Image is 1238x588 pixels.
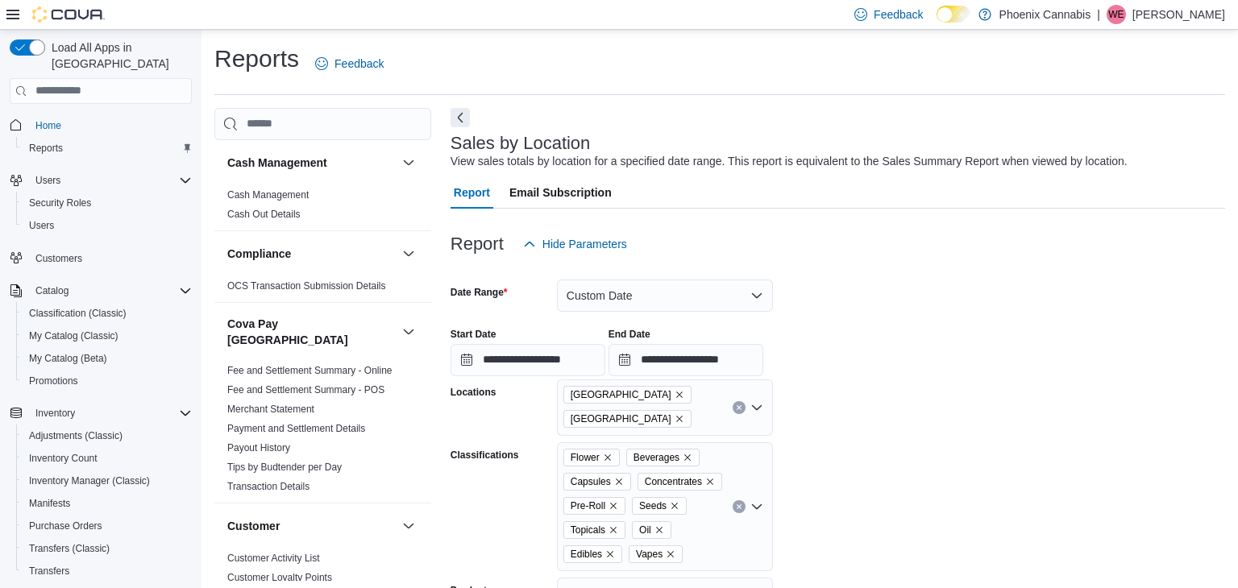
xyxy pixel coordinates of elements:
span: Inventory Count [23,449,192,468]
span: Vapes [636,546,663,562]
button: Remove Capsules from selection in this group [614,477,624,487]
button: Catalog [3,280,198,302]
a: Customers [29,249,89,268]
span: Customer Loyalty Points [227,571,332,584]
a: Feedback [309,48,390,80]
a: Users [23,216,60,235]
span: Flower [571,449,600,466]
a: Customer Loyalty Points [227,572,332,583]
button: Remove Concentrates from selection in this group [705,477,715,487]
span: Manifests [23,494,192,513]
span: Inventory [29,404,192,423]
a: OCS Transaction Submission Details [227,280,386,292]
a: Fee and Settlement Summary - POS [227,384,384,395]
div: Wael elrifai [1107,5,1126,24]
a: Home [29,116,68,135]
a: Inventory Manager (Classic) [23,471,156,491]
span: Payout History [227,441,290,454]
span: Report [454,176,490,209]
a: Payment and Settlement Details [227,423,365,434]
button: Customer [227,518,396,534]
span: Inventory Count [29,452,98,465]
span: My Catalog (Classic) [29,329,118,342]
span: Reports [29,142,63,155]
h3: Cash Management [227,155,327,171]
span: Transfers (Classic) [23,539,192,558]
a: Manifests [23,494,77,513]
span: Hide Parameters [542,236,627,252]
h1: Reports [214,43,299,75]
span: Transfers [29,565,69,578]
label: Locations [451,386,496,399]
span: Security Roles [23,193,192,213]
a: Cash Management [227,189,309,201]
button: Security Roles [16,192,198,214]
div: Cash Management [214,185,431,230]
span: Seeds [639,498,667,514]
button: Users [29,171,67,190]
button: Remove Flower from selection in this group [603,453,613,462]
button: Remove Edibles from selection in this group [605,549,615,559]
p: | [1097,5,1100,24]
button: Transfers (Classic) [16,537,198,560]
button: Customer [399,516,418,536]
span: Beverages [626,449,700,466]
button: Hide Parameters [517,228,634,260]
button: Inventory [29,404,81,423]
button: Inventory [3,402,198,424]
a: Transaction Details [227,481,309,492]
span: Concentrates [645,474,702,490]
span: My Catalog (Beta) [23,349,192,368]
span: Email Subscription [509,176,612,209]
a: Merchant Statement [227,404,314,415]
span: Transfers (Classic) [29,542,110,555]
span: Customers [29,248,192,268]
button: My Catalog (Classic) [16,325,198,347]
button: Inventory Count [16,447,198,470]
a: Purchase Orders [23,516,109,536]
span: Topicals [563,521,625,539]
button: Compliance [227,246,396,262]
a: Customer Activity List [227,553,320,564]
p: Phoenix Cannabis [999,5,1091,24]
a: Transfers (Classic) [23,539,116,558]
label: Classifications [451,449,519,462]
span: Home [35,119,61,132]
span: Users [35,174,60,187]
button: Reports [16,137,198,159]
button: Cova Pay [GEOGRAPHIC_DATA] [227,316,396,348]
button: Remove Vapes from selection in this group [666,549,675,559]
input: Dark Mode [937,6,970,23]
button: Remove Beverages from selection in this group [683,453,692,462]
span: Pre-Roll [571,498,605,514]
span: My Catalog (Classic) [23,326,192,346]
span: OCS Transaction Submission Details [227,280,386,292]
span: Inventory Manager (Classic) [23,471,192,491]
span: Pre-Roll [563,497,625,515]
button: Users [3,169,198,192]
button: Manifests [16,492,198,515]
span: Catalog [29,281,192,300]
span: University Shops Plaza [563,386,692,404]
span: Purchase Orders [29,520,102,532]
h3: Report [451,234,504,254]
button: Compliance [399,244,418,263]
span: Customer Activity List [227,552,320,565]
button: Cash Management [399,153,418,172]
span: Seeds [632,497,687,515]
span: Home [29,115,192,135]
span: Customers [35,252,82,265]
button: Transfers [16,560,198,582]
a: Adjustments (Classic) [23,426,129,445]
span: Transfers [23,561,192,581]
span: Tips by Budtender per Day [227,461,342,474]
span: Adjustments (Classic) [23,426,192,445]
button: Remove Seeds from selection in this group [670,501,679,511]
span: Promotions [23,371,192,391]
label: Date Range [451,286,508,299]
span: Manifests [29,497,70,510]
a: Classification (Classic) [23,304,133,323]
